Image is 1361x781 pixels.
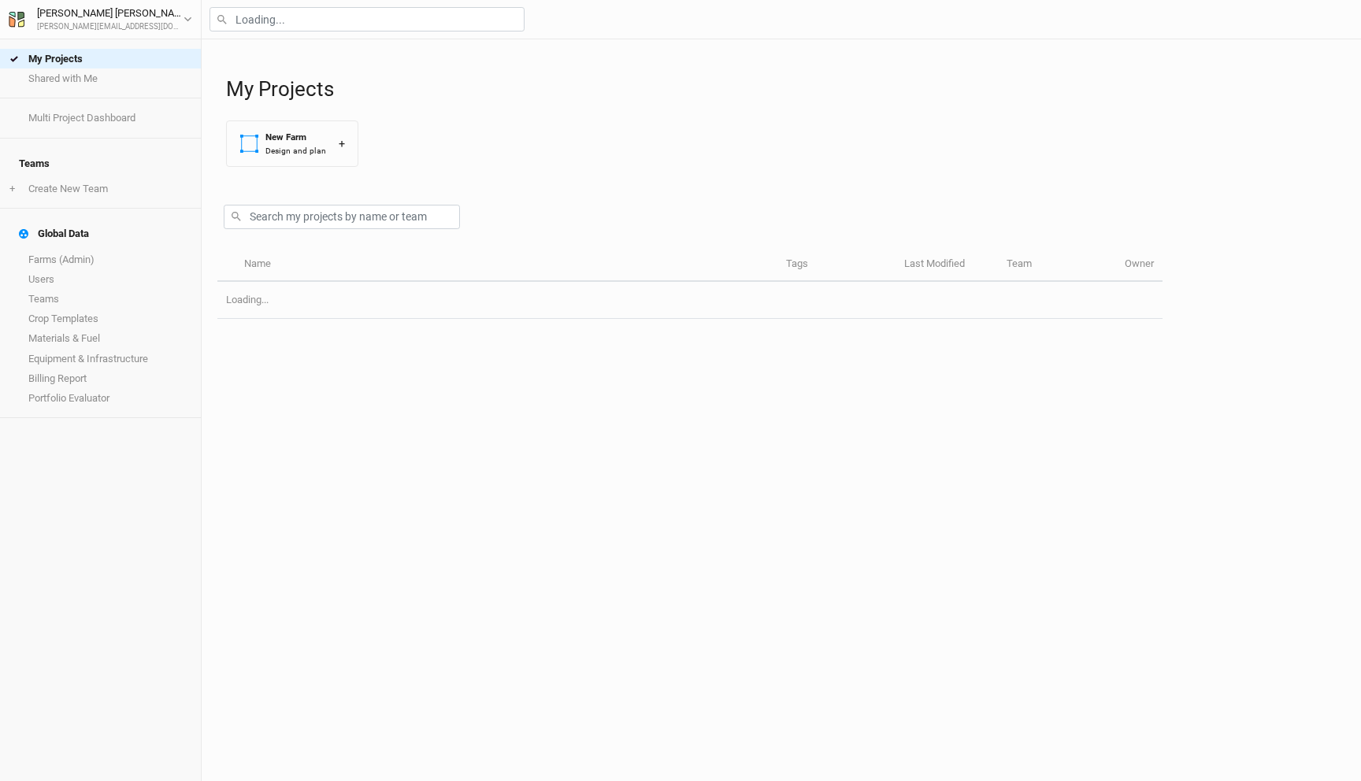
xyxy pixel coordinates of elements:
th: Tags [777,248,896,282]
h1: My Projects [226,77,1345,102]
button: [PERSON_NAME] [PERSON_NAME][PERSON_NAME][EMAIL_ADDRESS][DOMAIN_NAME] [8,5,193,33]
div: Global Data [19,228,89,240]
th: Last Modified [896,248,998,282]
div: New Farm [265,131,326,144]
div: + [339,135,345,152]
div: [PERSON_NAME][EMAIL_ADDRESS][DOMAIN_NAME] [37,21,184,33]
input: Search my projects by name or team [224,205,460,229]
span: + [9,183,15,195]
td: Loading... [217,282,1163,319]
div: [PERSON_NAME] [PERSON_NAME] [37,6,184,21]
th: Team [998,248,1116,282]
th: Owner [1116,248,1163,282]
div: Design and plan [265,145,326,157]
button: New FarmDesign and plan+ [226,120,358,167]
th: Name [235,248,777,282]
input: Loading... [210,7,525,31]
h4: Teams [9,148,191,180]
